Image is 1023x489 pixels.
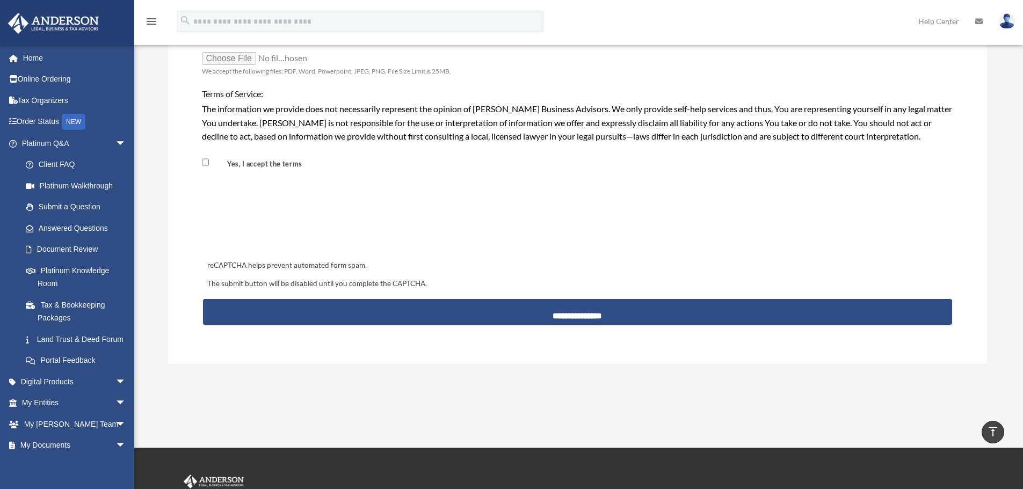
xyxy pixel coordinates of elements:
[8,47,142,69] a: Home
[179,14,191,26] i: search
[8,413,142,435] a: My [PERSON_NAME] Teamarrow_drop_down
[15,294,142,329] a: Tax & Bookkeeping Packages
[145,19,158,28] a: menu
[15,350,142,371] a: Portal Feedback
[203,259,952,272] div: reCAPTCHA helps prevent automated form spam.
[8,435,142,456] a: My Documentsarrow_drop_down
[15,196,142,218] a: Submit a Question
[115,371,137,393] span: arrow_drop_down
[145,15,158,28] i: menu
[999,13,1015,29] img: User Pic
[8,69,142,90] a: Online Ordering
[8,133,142,154] a: Platinum Q&Aarrow_drop_down
[8,111,142,133] a: Order StatusNEW
[15,175,142,196] a: Platinum Walkthrough
[115,413,137,435] span: arrow_drop_down
[982,421,1004,443] a: vertical_align_top
[62,114,85,130] div: NEW
[986,425,999,438] i: vertical_align_top
[202,88,953,100] h4: Terms of Service:
[8,90,142,111] a: Tax Organizers
[8,371,142,392] a: Digital Productsarrow_drop_down
[15,239,137,260] a: Document Review
[204,196,367,238] iframe: reCAPTCHA
[8,392,142,414] a: My Entitiesarrow_drop_down
[15,154,142,176] a: Client FAQ
[115,435,137,457] span: arrow_drop_down
[182,475,246,488] img: Anderson Advisors Platinum Portal
[115,392,137,414] span: arrow_drop_down
[5,13,102,34] img: Anderson Advisors Platinum Portal
[15,329,142,350] a: Land Trust & Deed Forum
[202,102,953,143] div: The information we provide does not necessarily represent the opinion of [PERSON_NAME] Business A...
[15,260,142,294] a: Platinum Knowledge Room
[115,133,137,155] span: arrow_drop_down
[15,217,142,239] a: Answered Questions
[203,278,952,290] div: The submit button will be disabled until you complete the CAPTCHA.
[211,159,307,169] label: Yes, I accept the terms
[202,67,451,75] span: We accept the following files: PDF, Word, Powerpoint, JPEG, PNG. File Size Limit is 25MB.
